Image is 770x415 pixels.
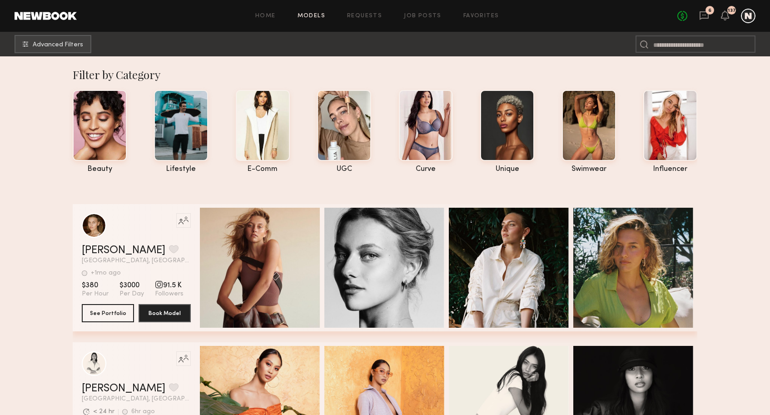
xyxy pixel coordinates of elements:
div: Filter by Category [73,67,697,82]
span: Advanced Filters [33,42,83,48]
span: $380 [82,281,109,290]
a: [PERSON_NAME] [82,383,165,394]
div: e-comm [236,165,290,173]
a: Job Posts [404,13,442,19]
a: [PERSON_NAME] [82,245,165,256]
div: UGC [317,165,371,173]
span: 91.5 K [155,281,184,290]
span: Followers [155,290,184,298]
div: lifestyle [154,165,208,173]
div: 6hr ago [131,409,155,415]
div: swimwear [562,165,616,173]
div: curve [399,165,453,173]
a: Home [255,13,276,19]
span: [GEOGRAPHIC_DATA], [GEOGRAPHIC_DATA] [82,258,191,264]
div: +1mo ago [91,270,121,276]
button: Advanced Filters [15,35,91,53]
span: $3000 [119,281,144,290]
a: 6 [699,10,709,22]
div: 137 [728,8,736,13]
div: < 24 hr [93,409,114,415]
button: Book Model [139,304,191,322]
div: unique [480,165,534,173]
span: Per Day [119,290,144,298]
div: beauty [73,165,127,173]
div: influencer [643,165,697,173]
span: [GEOGRAPHIC_DATA], [GEOGRAPHIC_DATA] [82,396,191,402]
button: See Portfolio [82,304,134,322]
span: Per Hour [82,290,109,298]
div: 6 [708,8,711,13]
a: Models [298,13,325,19]
a: Requests [347,13,382,19]
a: Favorites [463,13,499,19]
